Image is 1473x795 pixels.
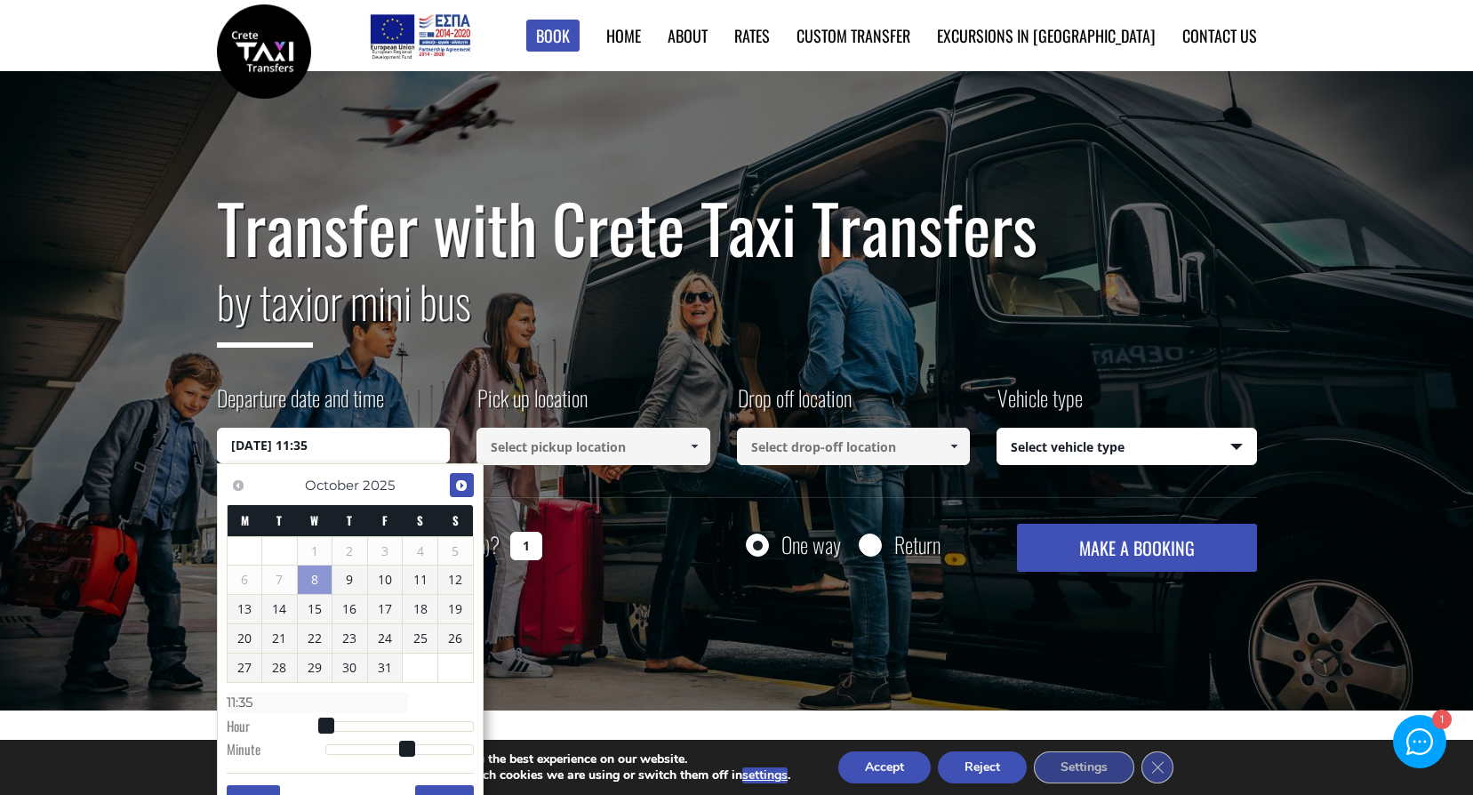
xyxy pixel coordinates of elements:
a: 8 [298,566,332,594]
a: Crete Taxi Transfers | Safe Taxi Transfer Services from to Heraklion Airport, Chania Airport, Ret... [217,40,311,59]
span: by taxi [217,268,313,348]
span: Saturday [417,511,423,529]
label: How many passengers ? [217,524,500,567]
a: Contact us [1182,24,1257,47]
a: 12 [438,566,473,594]
button: Accept [838,751,931,783]
label: Departure date and time [217,382,384,428]
button: Reject [938,751,1027,783]
button: Settings [1034,751,1134,783]
span: Next [454,478,468,493]
a: 10 [368,566,403,594]
a: 18 [403,595,437,623]
input: Select pickup location [476,428,710,465]
span: Thursday [347,511,352,529]
a: Custom Transfer [797,24,910,47]
img: e-bannersEUERDF180X90.jpg [367,9,473,62]
a: Next [450,473,474,497]
input: Select drop-off location [737,428,971,465]
a: 29 [298,654,332,682]
a: 28 [262,654,297,682]
img: Crete Taxi Transfers | Safe Taxi Transfer Services from to Heraklion Airport, Chania Airport, Ret... [217,4,311,99]
span: 2025 [363,477,395,494]
a: 13 [228,595,262,623]
a: 15 [298,595,332,623]
a: 26 [438,624,473,653]
a: 22 [298,624,332,653]
span: 2 [332,537,367,566]
dt: Minute [227,740,325,763]
a: 19 [438,595,473,623]
span: 7 [262,566,297,594]
span: Wednesday [310,511,318,529]
label: Vehicle type [997,382,1083,428]
button: MAKE A BOOKING [1017,524,1256,572]
span: 1 [298,537,332,566]
span: 4 [403,537,437,566]
span: October [305,477,359,494]
a: 25 [403,624,437,653]
p: You can find out more about which cookies we are using or switch them off in . [296,767,790,783]
label: Return [894,534,941,556]
a: 21 [262,624,297,653]
a: Show All Items [679,428,708,465]
span: 5 [438,537,473,566]
a: Home [606,24,641,47]
a: Book [526,20,580,52]
label: Pick up location [476,382,588,428]
button: settings [742,767,788,783]
a: 11 [403,566,437,594]
div: 1 [1431,711,1450,730]
button: Close GDPR Cookie Banner [1141,751,1173,783]
h1: Transfer with Crete Taxi Transfers [217,190,1257,265]
span: Monday [241,511,249,529]
a: 30 [332,654,367,682]
span: 3 [368,537,403,566]
label: Drop off location [737,382,852,428]
a: 17 [368,595,403,623]
dt: Hour [227,717,325,740]
a: 20 [228,624,262,653]
a: 9 [332,566,367,594]
a: 23 [332,624,367,653]
a: 16 [332,595,367,623]
a: 27 [228,654,262,682]
p: We are using cookies to give you the best experience on our website. [296,751,790,767]
span: Previous [231,478,245,493]
a: Excursions in [GEOGRAPHIC_DATA] [937,24,1156,47]
span: Tuesday [276,511,282,529]
span: Sunday [452,511,459,529]
span: 6 [228,566,262,594]
a: Show All Items [940,428,969,465]
a: About [668,24,708,47]
a: 31 [368,654,403,682]
span: Friday [382,511,388,529]
label: One way [781,534,841,556]
a: Rates [734,24,770,47]
a: Previous [227,473,251,497]
h2: or mini bus [217,265,1257,361]
a: 14 [262,595,297,623]
a: 24 [368,624,403,653]
span: Select vehicle type [997,429,1256,466]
